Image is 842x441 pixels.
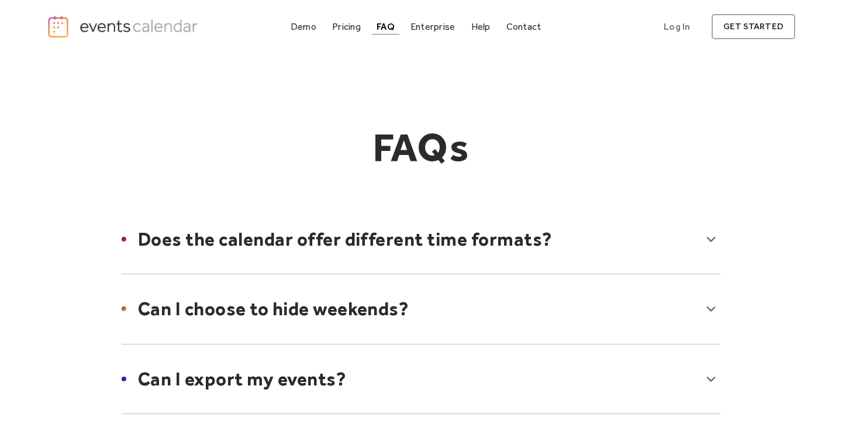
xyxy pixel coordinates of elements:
[372,19,399,35] a: FAQ
[377,23,395,30] div: FAQ
[332,23,361,30] div: Pricing
[47,15,201,39] a: home
[502,19,546,35] a: Contact
[327,19,365,35] a: Pricing
[196,123,646,171] h1: FAQs
[291,23,316,30] div: Demo
[467,19,495,35] a: Help
[652,14,702,39] a: Log In
[712,14,795,39] a: get started
[410,23,455,30] div: Enterprise
[406,19,460,35] a: Enterprise
[471,23,491,30] div: Help
[286,19,321,35] a: Demo
[506,23,541,30] div: Contact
